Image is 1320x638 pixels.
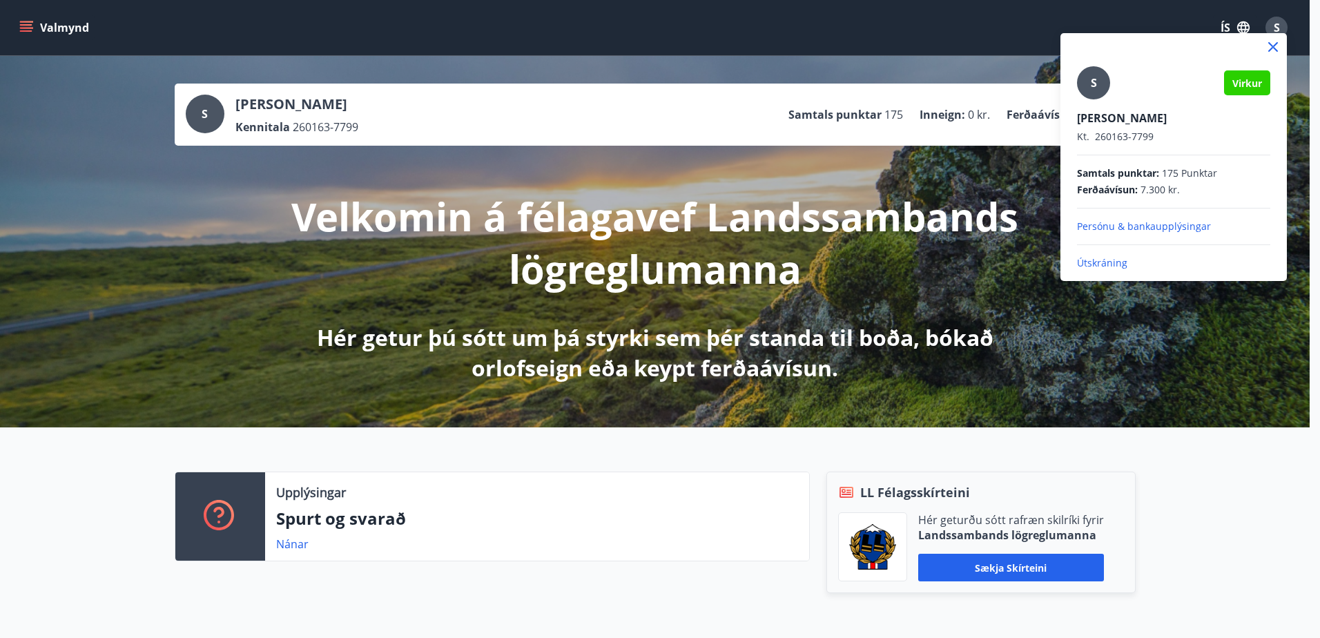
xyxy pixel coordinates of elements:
span: Kt. [1077,130,1089,143]
span: S [1091,75,1097,90]
p: Persónu & bankaupplýsingar [1077,220,1270,233]
p: Útskráning [1077,256,1270,270]
span: Virkur [1232,77,1262,90]
span: 175 Punktar [1162,166,1217,180]
span: Ferðaávísun : [1077,183,1138,197]
span: Samtals punktar : [1077,166,1159,180]
p: [PERSON_NAME] [1077,110,1270,126]
p: 260163-7799 [1077,130,1270,144]
span: 7.300 kr. [1141,183,1180,197]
